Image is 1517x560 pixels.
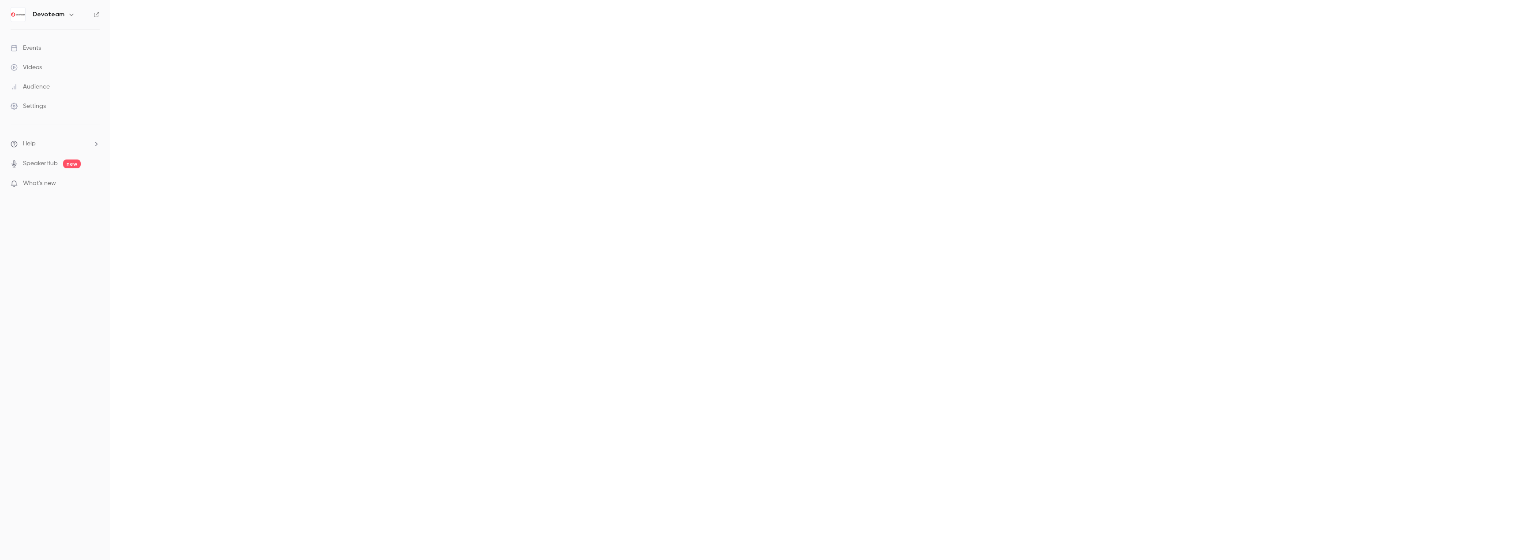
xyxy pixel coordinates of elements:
[23,159,58,168] a: SpeakerHub
[11,7,25,22] img: Devoteam
[11,44,41,52] div: Events
[11,63,42,72] div: Videos
[23,139,36,148] span: Help
[63,159,81,168] span: new
[23,179,56,188] span: What's new
[11,102,46,111] div: Settings
[33,10,64,19] h6: Devoteam
[11,82,50,91] div: Audience
[11,139,100,148] li: help-dropdown-opener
